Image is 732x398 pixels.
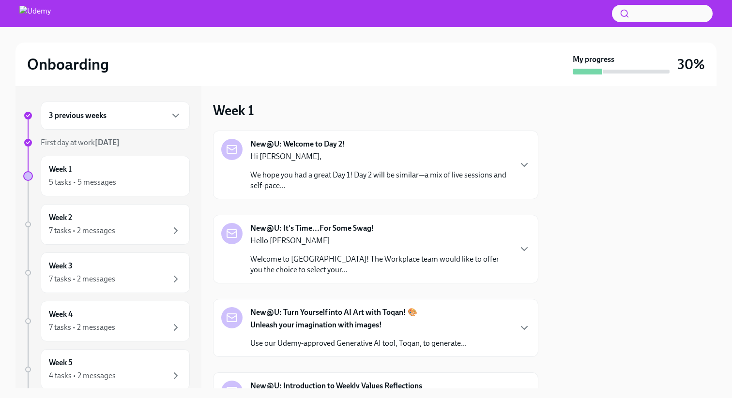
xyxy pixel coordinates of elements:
[23,301,190,341] a: Week 47 tasks • 2 messages
[49,110,107,121] h6: 3 previous weeks
[49,309,73,320] h6: Week 4
[250,223,374,234] strong: New@U: It's Time...For Some Swag!
[213,102,254,119] h3: Week 1
[250,151,511,162] p: Hi [PERSON_NAME],
[49,212,72,223] h6: Week 2
[49,164,72,175] h6: Week 1
[250,139,345,149] strong: New@U: Welcome to Day 2!
[49,370,116,381] div: 4 tasks • 2 messages
[49,177,116,188] div: 5 tasks • 5 messages
[23,204,190,245] a: Week 27 tasks • 2 messages
[27,55,109,74] h2: Onboarding
[49,322,115,333] div: 7 tasks • 2 messages
[250,307,417,318] strong: New@U: Turn Yourself into AI Art with Toqan! 🎨
[23,349,190,390] a: Week 54 tasks • 2 messages
[49,274,115,284] div: 7 tasks • 2 messages
[41,138,120,147] span: First day at work
[250,338,467,349] p: Use our Udemy-approved Generative AI tool, Toqan, to generate...
[250,320,382,329] strong: Unleash your imagination with images!
[41,102,190,130] div: 3 previous weeks
[250,170,511,191] p: We hope you had a great Day 1! Day 2 will be similar—a mix of live sessions and self-pace...
[23,137,190,148] a: First day at work[DATE]
[23,252,190,293] a: Week 37 tasks • 2 messages
[49,225,115,236] div: 7 tasks • 2 messages
[49,261,73,271] h6: Week 3
[23,156,190,196] a: Week 15 tasks • 5 messages
[677,56,705,73] h3: 30%
[250,254,511,275] p: Welcome to [GEOGRAPHIC_DATA]! The Workplace team would like to offer you the choice to select you...
[573,54,614,65] strong: My progress
[95,138,120,147] strong: [DATE]
[19,6,51,21] img: Udemy
[250,381,422,391] strong: New@U: Introduction to Weekly Values Reflections
[49,357,73,368] h6: Week 5
[250,236,511,246] p: Hello [PERSON_NAME]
